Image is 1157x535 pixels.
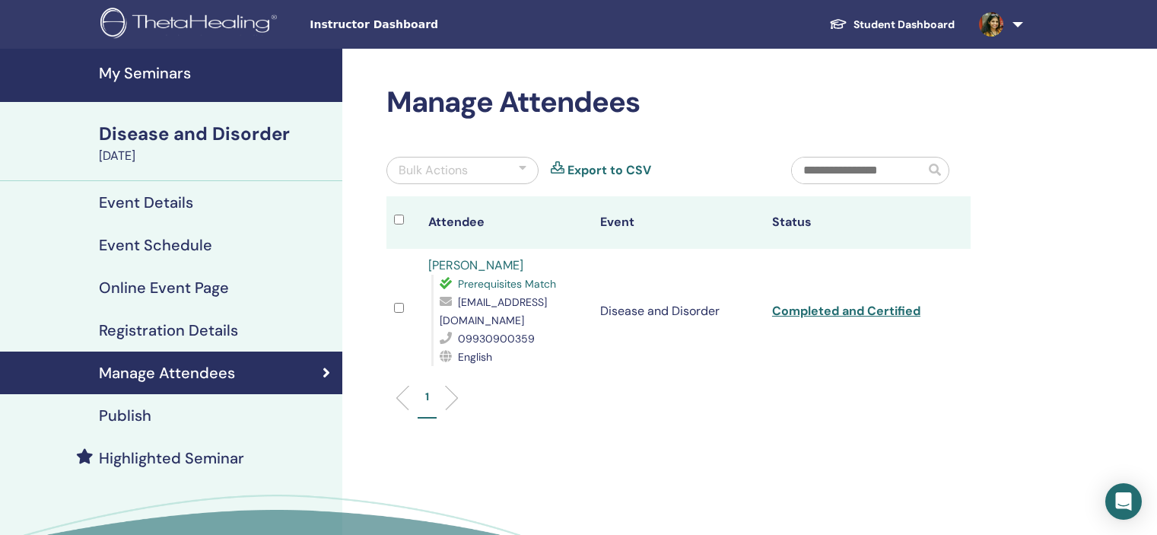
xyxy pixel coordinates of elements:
[979,12,1003,37] img: default.jpg
[458,332,535,346] span: 09930900359
[99,449,244,467] h4: Highlighted Seminar
[99,364,235,382] h4: Manage Attendees
[99,236,212,254] h4: Event Schedule
[399,161,468,180] div: Bulk Actions
[764,196,936,249] th: Status
[90,121,342,165] a: Disease and Disorder[DATE]
[100,8,282,42] img: logo.png
[421,196,593,249] th: Attendee
[99,406,151,425] h4: Publish
[99,193,193,212] h4: Event Details
[386,85,971,120] h2: Manage Attendees
[817,11,967,39] a: Student Dashboard
[428,257,523,273] a: [PERSON_NAME]
[593,196,764,249] th: Event
[593,249,764,374] td: Disease and Disorder
[99,64,333,82] h4: My Seminars
[829,18,847,30] img: graduation-cap-white.svg
[425,389,429,405] p: 1
[440,295,547,327] span: [EMAIL_ADDRESS][DOMAIN_NAME]
[772,303,920,319] a: Completed and Certified
[99,321,238,339] h4: Registration Details
[99,121,333,147] div: Disease and Disorder
[567,161,651,180] a: Export to CSV
[310,17,538,33] span: Instructor Dashboard
[99,147,333,165] div: [DATE]
[1105,483,1142,520] div: Open Intercom Messenger
[99,279,229,297] h4: Online Event Page
[458,277,556,291] span: Prerequisites Match
[458,350,492,364] span: English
